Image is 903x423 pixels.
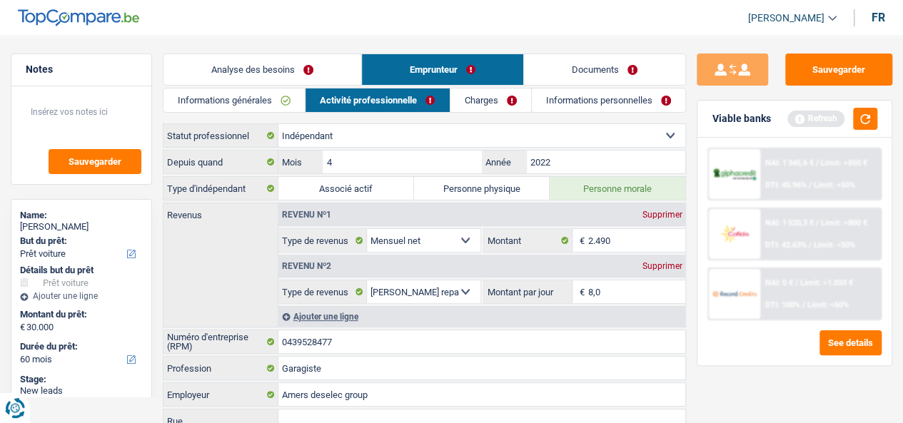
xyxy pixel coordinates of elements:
[712,167,757,180] img: AlphaCredit
[572,280,588,303] span: €
[323,151,482,173] input: MM
[527,151,686,173] input: AAAA
[20,341,140,352] label: Durée du prêt:
[163,357,278,379] label: Profession
[18,9,139,26] img: TopCompare Logo
[163,330,278,353] label: Numéro d'entreprise (RPM)
[484,229,572,252] label: Montant
[808,240,811,250] span: /
[820,218,867,228] span: Limit: >800 €
[815,218,818,228] span: /
[278,177,414,200] label: Associé actif
[807,300,848,310] span: Limit: <60%
[638,210,685,219] div: Supprimer
[737,6,837,30] a: [PERSON_NAME]
[550,177,685,200] label: Personne morale
[765,300,799,310] span: DTI: 100%
[450,88,531,112] a: Charges
[794,278,797,287] span: /
[482,151,527,173] label: Année
[20,235,140,247] label: But du prêt:
[802,300,804,310] span: /
[484,280,572,303] label: Montant par jour
[163,124,278,147] label: Statut professionnel
[278,280,367,303] label: Type de revenus
[20,374,143,385] div: Stage:
[785,53,892,86] button: Sauvegarder
[638,262,685,270] div: Supprimer
[813,180,854,190] span: Limit: <50%
[765,218,813,228] span: NAI: 1 520,3 €
[765,278,792,287] span: NAI: 0 €
[20,265,143,276] div: Détails but du prêt
[712,113,770,125] div: Viable banks
[20,221,143,233] div: [PERSON_NAME]
[820,158,867,168] span: Limit: >850 €
[20,309,140,320] label: Montant du prêt:
[712,223,757,245] img: Cofidis
[414,177,550,200] label: Personne physique
[799,278,852,287] span: Limit: >1.033 €
[748,12,824,24] span: [PERSON_NAME]
[872,11,885,24] div: fr
[712,283,757,305] img: Record Credits
[787,111,844,126] div: Refresh
[808,180,811,190] span: /
[163,203,278,220] label: Revenus
[765,240,806,250] span: DTI: 42.63%
[163,383,278,406] label: Employeur
[278,262,335,270] div: Revenu nº2
[163,177,278,200] label: Type d'indépendant
[278,151,323,173] label: Mois
[306,88,449,112] a: Activité professionnelle
[26,63,137,76] h5: Notes
[524,54,685,85] a: Documents
[69,157,121,166] span: Sauvegarder
[163,88,305,112] a: Informations générales
[49,149,141,174] button: Sauvegarder
[20,385,143,397] div: New leads
[20,291,143,301] div: Ajouter une ligne
[362,54,523,85] a: Emprunteur
[815,158,818,168] span: /
[278,229,367,252] label: Type de revenus
[278,306,686,327] div: Ajouter une ligne
[819,330,882,355] button: See details
[278,210,335,219] div: Revenu nº1
[572,229,588,252] span: €
[813,240,854,250] span: Limit: <50%
[163,151,278,173] label: Depuis quand
[765,180,806,190] span: DTI: 45.96%
[532,88,685,112] a: Informations personnelles
[20,322,25,333] span: €
[163,54,361,85] a: Analyse des besoins
[20,210,143,221] div: Name:
[765,158,813,168] span: NAI: 1 345,6 €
